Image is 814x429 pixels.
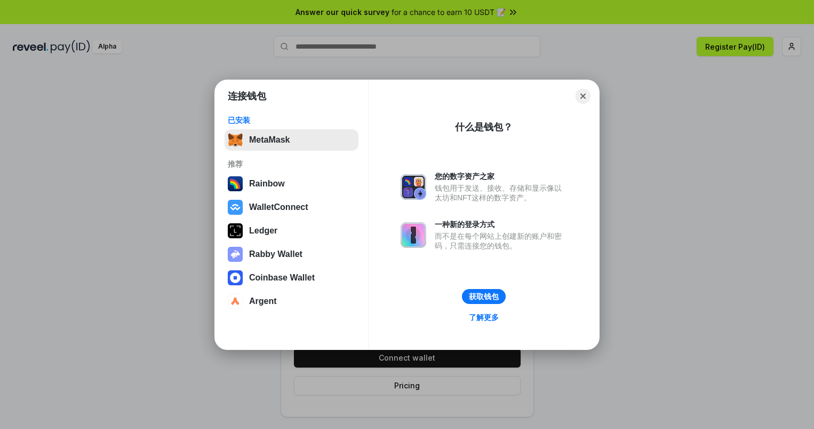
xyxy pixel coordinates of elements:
button: WalletConnect [225,197,358,218]
div: 您的数字资产之家 [435,171,567,181]
div: WalletConnect [249,202,308,212]
img: svg+xml,%3Csvg%20width%3D%22120%22%20height%3D%22120%22%20viewBox%3D%220%200%20120%20120%22%20fil... [228,176,243,191]
div: Argent [249,297,277,306]
img: svg+xml,%3Csvg%20xmlns%3D%22http%3A%2F%2Fwww.w3.org%2F2000%2Fsvg%22%20fill%3D%22none%22%20viewBox... [401,222,426,248]
button: Coinbase Wallet [225,267,358,288]
img: svg+xml,%3Csvg%20xmlns%3D%22http%3A%2F%2Fwww.w3.org%2F2000%2Fsvg%22%20width%3D%2228%22%20height%3... [228,223,243,238]
div: 了解更多 [469,313,499,322]
div: 钱包用于发送、接收、存储和显示像以太坊和NFT这样的数字资产。 [435,183,567,202]
div: 推荐 [228,159,355,169]
div: 已安装 [228,115,355,125]
div: Rainbow [249,179,285,189]
img: svg+xml,%3Csvg%20width%3D%2228%22%20height%3D%2228%22%20viewBox%3D%220%200%2028%2028%22%20fill%3D... [228,200,243,215]
button: Argent [225,291,358,312]
button: Ledger [225,220,358,241]
img: svg+xml,%3Csvg%20xmlns%3D%22http%3A%2F%2Fwww.w3.org%2F2000%2Fsvg%22%20fill%3D%22none%22%20viewBox... [401,174,426,200]
div: 一种新的登录方式 [435,220,567,229]
img: svg+xml,%3Csvg%20width%3D%2228%22%20height%3D%2228%22%20viewBox%3D%220%200%2028%2028%22%20fill%3D... [228,270,243,285]
button: Rainbow [225,173,358,194]
div: Rabby Wallet [249,249,302,259]
h1: 连接钱包 [228,90,266,103]
button: MetaMask [225,129,358,151]
img: svg+xml,%3Csvg%20width%3D%2228%22%20height%3D%2228%22%20viewBox%3D%220%200%2028%2028%22%20fill%3D... [228,294,243,309]
img: svg+xml,%3Csvg%20fill%3D%22none%22%20height%3D%2233%22%20viewBox%3D%220%200%2035%2033%22%20width%... [228,132,243,147]
div: MetaMask [249,135,290,145]
div: Coinbase Wallet [249,273,315,283]
div: 什么是钱包？ [455,121,513,134]
a: 了解更多 [462,310,505,324]
button: Rabby Wallet [225,244,358,265]
button: 获取钱包 [462,289,506,304]
img: svg+xml,%3Csvg%20xmlns%3D%22http%3A%2F%2Fwww.w3.org%2F2000%2Fsvg%22%20fill%3D%22none%22%20viewBox... [228,247,243,262]
div: Ledger [249,226,277,236]
div: 而不是在每个网站上创建新的账户和密码，只需连接您的钱包。 [435,231,567,251]
div: 获取钱包 [469,292,499,301]
button: Close [576,89,590,104]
